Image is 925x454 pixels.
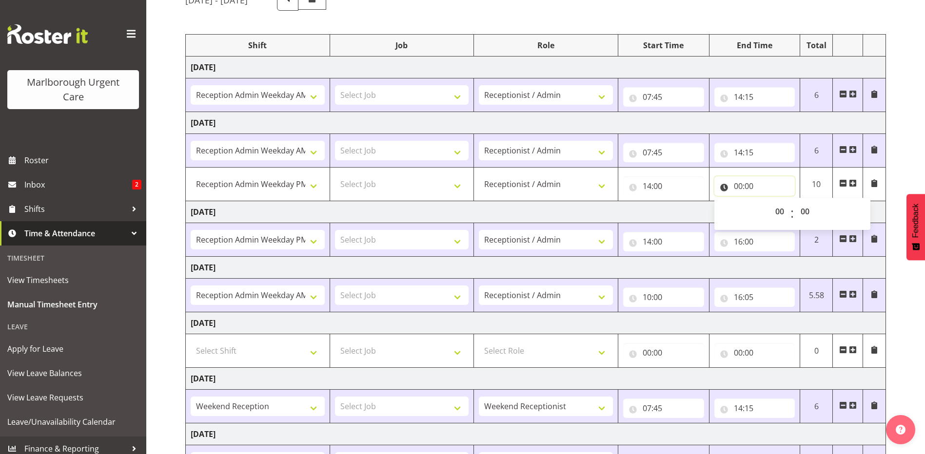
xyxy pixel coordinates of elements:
[623,176,704,196] input: Click to select...
[896,425,905,435] img: help-xxl-2.png
[906,194,925,260] button: Feedback - Show survey
[2,268,144,292] a: View Timesheets
[24,153,141,168] span: Roster
[7,366,139,380] span: View Leave Balances
[623,232,704,251] input: Click to select...
[2,292,144,317] a: Manual Timesheet Entry
[623,398,704,418] input: Click to select...
[132,180,141,189] span: 2
[24,202,127,216] span: Shifts
[7,297,139,312] span: Manual Timesheet Entry
[335,39,469,51] div: Job
[714,398,795,418] input: Click to select...
[186,423,886,445] td: [DATE]
[7,390,139,405] span: View Leave Requests
[800,78,833,112] td: 6
[623,39,704,51] div: Start Time
[186,201,886,223] td: [DATE]
[2,361,144,385] a: View Leave Balances
[800,334,833,368] td: 0
[186,57,886,78] td: [DATE]
[623,87,704,107] input: Click to select...
[186,257,886,279] td: [DATE]
[2,337,144,361] a: Apply for Leave
[623,343,704,362] input: Click to select...
[24,177,132,192] span: Inbox
[800,168,833,201] td: 10
[714,232,795,251] input: Click to select...
[7,341,139,356] span: Apply for Leave
[2,410,144,434] a: Leave/Unavailability Calendar
[2,385,144,410] a: View Leave Requests
[7,24,88,44] img: Rosterit website logo
[186,368,886,390] td: [DATE]
[2,248,144,268] div: Timesheet
[800,134,833,168] td: 6
[800,279,833,312] td: 5.58
[623,287,704,307] input: Click to select...
[911,204,920,238] span: Feedback
[24,226,127,241] span: Time & Attendance
[805,39,827,51] div: Total
[714,343,795,362] input: Click to select...
[714,87,795,107] input: Click to select...
[191,39,325,51] div: Shift
[790,202,794,226] span: :
[7,273,139,287] span: View Timesheets
[714,143,795,162] input: Click to select...
[714,287,795,307] input: Click to select...
[623,143,704,162] input: Click to select...
[186,112,886,134] td: [DATE]
[800,390,833,423] td: 6
[17,75,129,104] div: Marlborough Urgent Care
[714,39,795,51] div: End Time
[800,223,833,257] td: 2
[2,317,144,337] div: Leave
[186,312,886,334] td: [DATE]
[7,415,139,429] span: Leave/Unavailability Calendar
[714,176,795,196] input: Click to select...
[479,39,613,51] div: Role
